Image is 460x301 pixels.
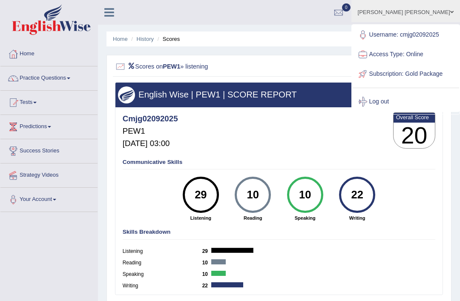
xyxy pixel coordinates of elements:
[118,90,440,99] h3: English Wise | PEW1 | SCORE REPORT
[163,63,180,69] b: PEW1
[344,180,370,210] div: 22
[394,123,435,149] h3: 20
[202,248,212,254] b: 29
[123,271,202,278] label: Speaking
[123,282,202,290] label: Writing
[352,92,459,112] a: Log out
[0,115,98,136] a: Predictions
[352,25,459,45] a: Username: cmjg02092025
[123,139,178,148] h5: [DATE] 03:00
[0,66,98,88] a: Practice Questions
[178,215,223,221] strong: Listening
[292,180,318,210] div: 10
[187,180,214,210] div: 29
[123,248,202,255] label: Listening
[283,215,328,221] strong: Speaking
[335,215,379,221] strong: Writing
[0,188,98,209] a: Your Account
[202,260,212,266] b: 10
[155,35,180,43] li: Scores
[123,259,202,267] label: Reading
[115,61,319,72] h2: Scores on » listening
[118,86,135,103] img: wings.png
[240,180,266,210] div: 10
[123,229,436,235] h4: Skills Breakdown
[123,159,436,166] h4: Communicative Skills
[396,114,433,120] b: Overall Score
[0,91,98,112] a: Tests
[123,127,178,136] h5: PEW1
[0,42,98,63] a: Home
[342,3,351,11] span: 0
[230,215,275,221] strong: Reading
[202,271,212,277] b: 10
[0,163,98,185] a: Strategy Videos
[352,64,459,84] a: Subscription: Gold Package
[0,139,98,161] a: Success Stories
[137,36,154,42] a: History
[352,45,459,64] a: Access Type: Online
[113,36,128,42] a: Home
[202,283,212,289] b: 22
[123,115,178,123] h4: Cmjg02092025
